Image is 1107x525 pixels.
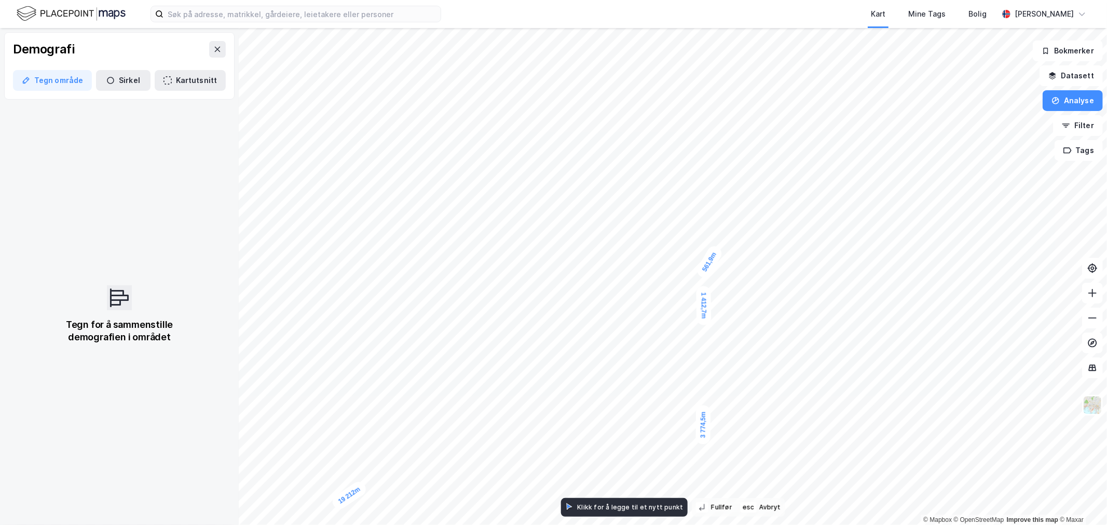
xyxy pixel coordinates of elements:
[1043,90,1103,111] button: Analyse
[1007,516,1058,523] a: Improve this map
[968,8,987,20] div: Bolig
[871,8,885,20] div: Kart
[96,70,151,91] button: Sirkel
[163,6,441,22] input: Søk på adresse, matrikkel, gårdeiere, leietakere eller personer
[13,70,92,91] button: Tegn område
[908,8,946,20] div: Mine Tags
[13,41,74,58] div: Demografi
[923,516,952,523] a: Mapbox
[1053,115,1103,136] button: Filter
[155,70,226,91] button: Kartutsnitt
[1055,475,1107,525] iframe: Chat Widget
[1055,140,1103,161] button: Tags
[1040,65,1103,86] button: Datasett
[696,406,711,445] div: Map marker
[696,286,711,325] div: Map marker
[1033,40,1103,61] button: Bokmerker
[695,244,725,280] div: Map marker
[1015,8,1074,20] div: [PERSON_NAME]
[330,479,369,512] div: Map marker
[53,319,186,343] div: Tegn for å sammenstille demografien i området
[954,516,1004,523] a: OpenStreetMap
[17,5,126,23] img: logo.f888ab2527a4732fd821a326f86c7f29.svg
[1083,395,1102,415] img: Z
